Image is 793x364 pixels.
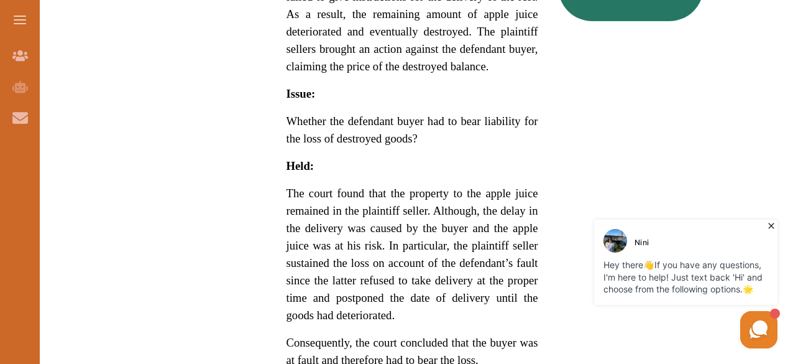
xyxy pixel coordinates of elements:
[286,87,316,100] strong: Issue:
[286,187,538,322] span: The court found that the property to the apple juice remained in the plaintiff seller. Although, ...
[495,217,781,352] iframe: HelpCrunch
[286,114,538,145] span: Whether the defendant buyer had to bear liability for the loss of destroyed goods?
[286,159,314,172] strong: Held:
